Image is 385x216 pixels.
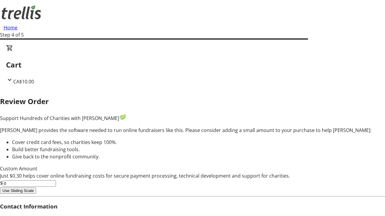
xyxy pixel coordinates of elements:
li: Give back to the nonprofit community. [12,153,385,160]
li: Build better fundraising tools. [12,146,385,153]
h2: Cart [6,59,379,70]
li: Cover credit card fees, so charities keep 100%. [12,139,385,146]
span: CA$10.00 [13,78,34,85]
div: CartCA$10.00 [6,44,379,85]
